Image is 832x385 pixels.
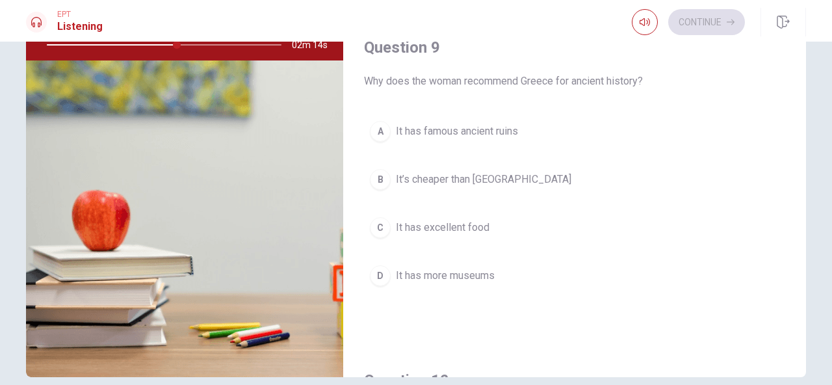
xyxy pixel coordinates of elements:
[26,60,343,377] img: Choosing a Vacation Destination
[370,121,391,142] div: A
[396,172,571,187] span: It’s cheaper than [GEOGRAPHIC_DATA]
[292,29,338,60] span: 02m 14s
[396,268,495,284] span: It has more museums
[364,163,785,196] button: BIt’s cheaper than [GEOGRAPHIC_DATA]
[370,217,391,238] div: C
[57,10,103,19] span: EPT
[364,211,785,244] button: CIt has excellent food
[396,220,489,235] span: It has excellent food
[370,265,391,286] div: D
[364,259,785,292] button: DIt has more museums
[396,124,518,139] span: It has famous ancient ruins
[370,169,391,190] div: B
[57,19,103,34] h1: Listening
[364,37,785,58] h4: Question 9
[364,73,785,89] span: Why does the woman recommend Greece for ancient history?
[364,115,785,148] button: AIt has famous ancient ruins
